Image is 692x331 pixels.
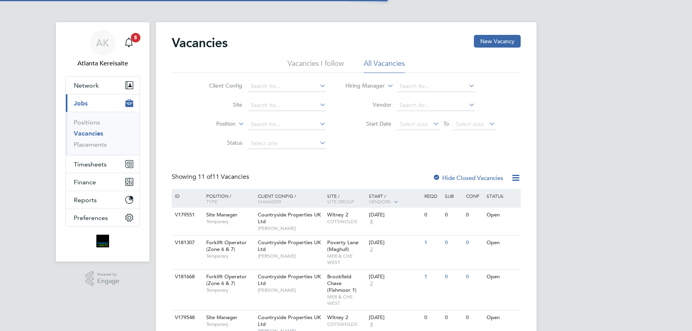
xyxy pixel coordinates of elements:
[443,235,464,250] div: 0
[327,273,357,293] span: Brookfield Chase (Fishmoor 1)
[206,239,247,253] span: Forklift Operator (Zone 6 & 7)
[66,112,140,155] div: Jobs
[369,239,420,246] div: [DATE]
[248,81,326,92] input: Search for...
[65,30,140,68] a: AKAtlanta Kereisaite
[288,59,344,73] li: Vacancies I follow
[66,173,140,191] button: Finance
[327,314,348,321] span: Witney 2
[74,141,107,148] a: Placements
[325,189,367,208] div: Site /
[464,270,485,284] div: 0
[74,82,99,89] span: Network
[400,121,428,128] span: Select date
[66,209,140,226] button: Preferences
[97,271,119,278] span: Powered by
[206,211,238,218] span: Site Manager
[327,253,365,265] span: MER & CHE WEST
[173,310,201,325] div: V179548
[422,208,443,222] div: 0
[369,321,374,328] span: 4
[172,35,228,51] h2: Vacancies
[327,294,365,306] span: MER & CHE WEST
[422,310,443,325] div: 0
[367,189,422,209] div: Start /
[256,189,325,208] div: Client Config /
[464,310,485,325] div: 0
[369,280,374,287] span: 2
[74,130,103,137] a: Vacancies
[327,218,365,225] span: COTSWOLDS
[327,239,358,253] span: Poverty Lane (Maghull)
[456,121,484,128] span: Select date
[258,287,323,293] span: [PERSON_NAME]
[327,321,365,327] span: COTSWOLDS
[74,196,97,204] span: Reports
[206,198,217,205] span: Type
[346,101,391,108] label: Vendor
[485,310,519,325] div: Open
[327,198,354,205] span: Site Group
[364,59,405,73] li: All Vacancies
[198,173,212,181] span: 11 of
[258,273,321,287] span: Countryside Properties UK Ltd
[97,278,119,285] span: Engage
[258,253,323,259] span: [PERSON_NAME]
[258,211,321,225] span: Countryside Properties UK Ltd
[66,94,140,112] button: Jobs
[172,173,251,181] div: Showing
[397,100,475,111] input: Search for...
[443,310,464,325] div: 0
[173,270,201,284] div: V181668
[65,235,140,247] a: Go to home page
[206,253,254,259] span: Temporary
[248,138,326,149] input: Select one
[327,211,348,218] span: Witney 2
[369,218,374,225] span: 4
[197,139,242,146] label: Status
[258,225,323,232] span: [PERSON_NAME]
[74,119,100,126] a: Positions
[258,314,321,327] span: Countryside Properties UK Ltd
[206,287,254,293] span: Temporary
[66,77,140,94] button: Network
[422,270,443,284] div: 1
[485,235,519,250] div: Open
[464,208,485,222] div: 0
[74,178,96,186] span: Finance
[173,189,201,203] div: ID
[369,274,420,280] div: [DATE]
[369,314,420,321] div: [DATE]
[474,35,521,48] button: New Vacancy
[206,314,238,321] span: Site Manager
[74,214,108,222] span: Preferences
[56,22,150,262] nav: Main navigation
[74,99,88,107] span: Jobs
[173,208,201,222] div: V179551
[74,161,107,168] span: Timesheets
[96,235,109,247] img: bromak-logo-retina.png
[131,33,140,42] span: 5
[485,189,519,203] div: Status
[200,189,256,208] div: Position /
[248,119,326,130] input: Search for...
[369,246,374,253] span: 2
[443,208,464,222] div: 0
[433,174,503,182] label: Hide Closed Vacancies
[369,212,420,218] div: [DATE]
[258,239,321,253] span: Countryside Properties UK Ltd
[66,155,140,173] button: Timesheets
[441,119,451,129] span: To
[443,189,464,203] div: Sub
[206,218,254,225] span: Temporary
[485,270,519,284] div: Open
[86,271,119,286] a: Powered byEngage
[443,270,464,284] div: 0
[206,273,247,287] span: Forklift Operator (Zone 6 & 7)
[121,30,137,55] a: 5
[485,208,519,222] div: Open
[258,198,281,205] span: Manager
[346,120,391,127] label: Start Date
[464,235,485,250] div: 0
[248,100,326,111] input: Search for...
